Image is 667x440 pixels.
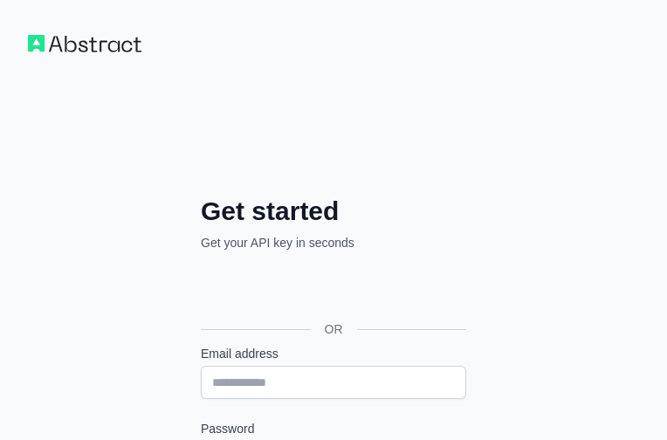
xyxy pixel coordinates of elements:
h2: Get started [201,196,466,227]
label: Password [201,420,466,437]
iframe: Nút Đăng nhập bằng Google [192,271,471,309]
label: Email address [201,345,466,362]
p: Get your API key in seconds [201,234,466,251]
span: OR [311,320,357,338]
img: Workflow [28,35,141,52]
